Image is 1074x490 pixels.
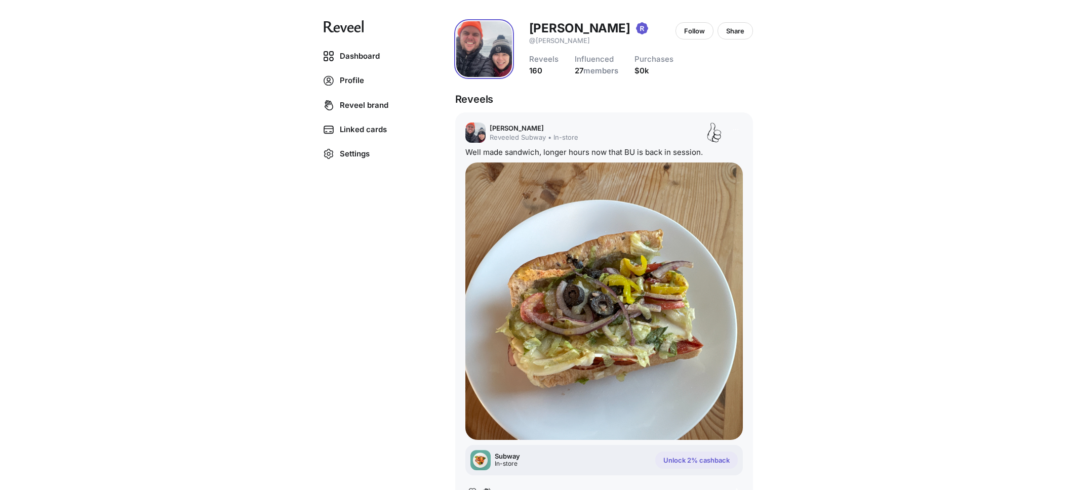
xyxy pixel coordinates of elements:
[465,148,703,157] p: Well made sandwich, longer hours now that BU is back in session.
[455,94,494,104] p: Reveels
[655,452,738,469] button: Unlock 2% cashback
[315,118,431,141] a: Linked cards
[495,460,520,468] p: In-store
[529,36,590,45] p: @[PERSON_NAME]
[675,22,713,39] button: Follow
[663,456,730,464] p: Unlock 2% cashback
[315,143,431,165] a: Settings
[726,27,744,35] p: Share
[315,45,431,67] a: Dashboard
[575,55,614,64] p: Influenced
[490,124,578,132] p: [PERSON_NAME]
[718,22,753,39] button: Share
[529,55,559,64] p: Reveels
[634,55,673,64] p: Purchases
[490,133,578,141] p: Reveeled Subway • In-store
[315,69,431,92] a: Profile
[583,66,618,75] span: members
[529,66,542,76] p: 160
[495,452,520,460] p: Subway
[315,94,431,116] a: Reveel brand
[575,66,618,76] p: 27
[529,22,630,34] h1: [PERSON_NAME]
[684,27,705,35] p: Follow
[634,66,649,76] p: $0k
